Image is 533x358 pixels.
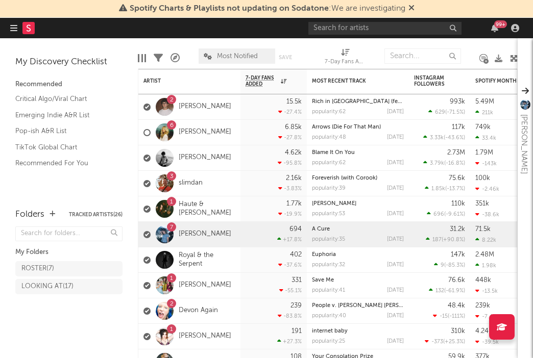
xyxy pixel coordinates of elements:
[69,212,123,217] button: Tracked Artists(26)
[475,175,490,182] div: 100k
[494,20,507,28] div: 99 +
[312,277,334,283] a: Save Me
[15,279,123,294] a: LOOKING AT(17)
[452,124,465,131] div: 117k
[430,161,444,166] span: 3.79k
[312,262,345,268] div: popularity: 32
[475,251,494,258] div: 2.48M
[475,109,493,116] div: 211k
[435,288,444,294] span: 132
[246,75,278,87] span: 7-Day Fans Added
[278,313,302,319] div: -83.8 %
[475,313,498,320] div: -7.41k
[312,226,330,232] a: A Cure
[15,110,112,121] a: Emerging Indie A&R List
[433,212,444,217] span: 696
[446,263,464,268] span: -85.3 %
[15,209,44,221] div: Folders
[518,114,530,174] div: [PERSON_NAME]
[449,314,464,319] span: -111 %
[15,226,123,241] input: Search for folders...
[325,43,366,73] div: 7-Day Fans Added (7-Day Fans Added)
[278,109,302,115] div: -27.4 %
[312,252,336,258] a: Euphoria
[217,53,258,60] span: Most Notified
[278,134,302,141] div: -27.8 %
[387,339,404,344] div: [DATE]
[475,288,498,294] div: -13.5k
[312,150,355,156] a: Blame It On You
[138,43,146,73] div: Edit Columns
[414,75,450,87] div: Instagram Followers
[447,186,464,192] span: -13.7 %
[285,124,302,131] div: 6.85k
[450,98,465,105] div: 993k
[475,149,493,156] div: 1.79M
[475,211,499,218] div: -38.6k
[179,179,203,188] a: slimdan
[278,160,302,166] div: -95.8 %
[447,149,465,156] div: 2.73M
[286,175,302,182] div: 2.16k
[451,328,465,335] div: 310k
[286,200,302,207] div: 1.77k
[130,5,329,13] span: Spotify Charts & Playlists not updating on Sodatone
[179,154,231,162] a: [PERSON_NAME]
[312,109,346,115] div: popularity: 62
[425,338,465,345] div: ( )
[289,226,302,233] div: 694
[312,175,377,181] a: Foreverish (with Corook)
[312,150,404,156] div: Blame It On You
[475,135,496,141] div: 33.4k
[475,160,497,167] div: -143k
[312,226,404,232] div: A Cure
[15,125,112,137] a: Pop-ish A&R List
[292,328,302,335] div: 191
[441,263,444,268] span: 9
[475,226,491,233] div: 71.5k
[277,236,302,243] div: +17.8 %
[278,185,302,192] div: -3.83 %
[431,186,445,192] span: 1.85k
[277,338,302,345] div: +27.3 %
[475,339,499,345] div: -39.5k
[312,160,346,166] div: popularity: 62
[431,339,443,345] span: -373
[312,313,346,319] div: popularity: 40
[292,277,302,284] div: 331
[447,110,464,115] span: -71.5 %
[312,328,404,334] div: internet baby
[279,287,302,294] div: -55.1 %
[448,302,465,309] div: 48.4k
[445,135,464,141] span: -43.6 %
[443,237,464,243] span: +90.8 %
[312,201,404,207] div: Sophie
[312,288,345,293] div: popularity: 41
[21,263,54,275] div: ROSTER ( 7 )
[440,314,448,319] span: -15
[21,280,74,293] div: LOOKING AT ( 17 )
[387,109,404,115] div: [DATE]
[312,175,404,181] div: Foreverish (with Corook)
[179,230,231,239] a: [PERSON_NAME]
[446,212,464,217] span: -9.61 %
[312,339,345,344] div: popularity: 25
[450,226,465,233] div: 31.2k
[433,313,465,319] div: ( )
[312,303,428,309] a: People v. [PERSON_NAME] [PERSON_NAME]
[312,277,404,283] div: Save Me
[423,160,465,166] div: ( )
[312,252,404,258] div: Euphoria
[387,237,404,242] div: [DATE]
[432,237,442,243] span: 187
[171,43,180,73] div: A&R Pipeline
[408,5,415,13] span: Dismiss
[312,237,345,242] div: popularity: 35
[451,200,465,207] div: 110k
[426,236,465,243] div: ( )
[290,302,302,309] div: 239
[308,22,462,35] input: Search for artists
[445,339,464,345] span: +25.3 %
[312,124,404,130] div: Arrows (Die For That Man)
[15,56,123,68] div: My Discovery Checklist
